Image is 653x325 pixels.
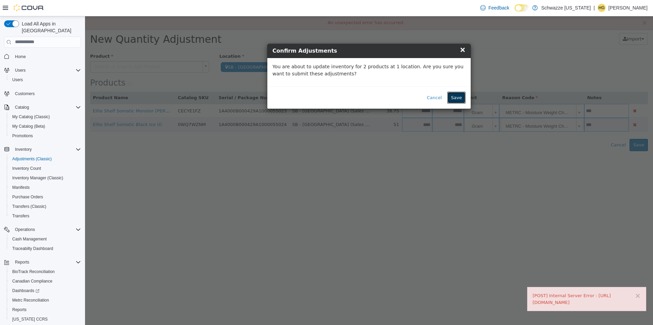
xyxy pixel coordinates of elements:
[15,105,29,110] span: Catalog
[187,31,381,39] h4: Confirm Adjustments
[10,306,29,314] a: Reports
[1,257,84,267] button: Reports
[15,227,35,232] span: Operations
[1,225,84,234] button: Operations
[608,4,648,12] p: [PERSON_NAME]
[10,183,32,192] a: Manifests
[515,4,529,12] input: Dark Mode
[12,236,47,242] span: Cash Management
[12,145,81,154] span: Inventory
[12,288,39,293] span: Dashboards
[488,4,509,11] span: Feedback
[593,4,595,12] p: |
[7,286,84,295] a: Dashboards
[15,54,26,59] span: Home
[10,113,81,121] span: My Catalog (Classic)
[10,212,81,220] span: Transfers
[10,193,46,201] a: Purchase Orders
[598,4,606,12] div: Hunter Grundman
[12,246,53,251] span: Traceabilty Dashboard
[12,269,55,274] span: BioTrack Reconciliation
[10,296,52,304] a: Metrc Reconciliation
[7,276,84,286] button: Canadian Compliance
[7,154,84,164] button: Adjustments (Classic)
[12,225,38,234] button: Operations
[12,194,43,200] span: Purchase Orders
[12,307,27,312] span: Reports
[12,52,81,61] span: Home
[7,75,84,85] button: Users
[15,147,32,152] span: Inventory
[7,131,84,141] button: Promotions
[10,287,42,295] a: Dashboards
[338,75,361,88] button: Cancel
[448,276,556,289] div: [POST] Internal Server Error : [URL][DOMAIN_NAME]
[12,90,37,98] a: Customers
[12,53,29,61] a: Home
[10,164,44,173] a: Inventory Count
[12,278,52,284] span: Canadian Compliance
[7,305,84,314] button: Reports
[10,155,54,163] a: Adjustments (Classic)
[10,212,32,220] a: Transfers
[541,4,591,12] p: Schwazze [US_STATE]
[550,276,556,283] button: ×
[10,315,81,323] span: Washington CCRS
[10,164,81,173] span: Inventory Count
[10,287,81,295] span: Dashboards
[12,124,45,129] span: My Catalog (Beta)
[12,133,33,139] span: Promotions
[12,66,81,74] span: Users
[12,258,32,266] button: Reports
[12,103,32,111] button: Catalog
[15,91,35,96] span: Customers
[12,225,81,234] span: Operations
[10,202,49,211] a: Transfers (Classic)
[12,213,29,219] span: Transfers
[10,245,81,253] span: Traceabilty Dashboard
[10,132,36,140] a: Promotions
[10,174,66,182] a: Inventory Manager (Classic)
[10,76,26,84] a: Users
[12,317,48,322] span: [US_STATE] CCRS
[10,245,56,253] a: Traceabilty Dashboard
[7,314,84,324] button: [US_STATE] CCRS
[7,192,84,202] button: Purchase Orders
[85,16,653,325] iframe: To enrich screen reader interactions, please activate Accessibility in Grammarly extension settings
[10,268,57,276] a: BioTrack Reconciliation
[10,193,81,201] span: Purchase Orders
[7,295,84,305] button: Metrc Reconciliation
[7,173,84,183] button: Inventory Manager (Classic)
[12,145,34,154] button: Inventory
[12,166,41,171] span: Inventory Count
[7,122,84,131] button: My Catalog (Beta)
[599,4,605,12] span: HG
[10,132,81,140] span: Promotions
[12,156,52,162] span: Adjustments (Classic)
[10,155,81,163] span: Adjustments (Classic)
[15,259,29,265] span: Reports
[14,4,44,11] img: Cova
[10,296,81,304] span: Metrc Reconciliation
[187,47,381,61] p: You are about to update inventory for 2 products at 1 location. Are you sure you want to submit t...
[1,66,84,75] button: Users
[19,20,81,34] span: Load All Apps in [GEOGRAPHIC_DATA]
[10,315,50,323] a: [US_STATE] CCRS
[7,211,84,221] button: Transfers
[10,277,55,285] a: Canadian Compliance
[1,52,84,61] button: Home
[10,268,81,276] span: BioTrack Reconciliation
[10,122,81,130] span: My Catalog (Beta)
[10,76,81,84] span: Users
[374,29,381,37] span: ×
[12,89,81,98] span: Customers
[12,66,28,74] button: Users
[10,235,49,243] a: Cash Management
[1,145,84,154] button: Inventory
[10,306,81,314] span: Reports
[10,183,81,192] span: Manifests
[12,175,63,181] span: Inventory Manager (Classic)
[478,1,512,15] a: Feedback
[10,122,48,130] a: My Catalog (Beta)
[7,164,84,173] button: Inventory Count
